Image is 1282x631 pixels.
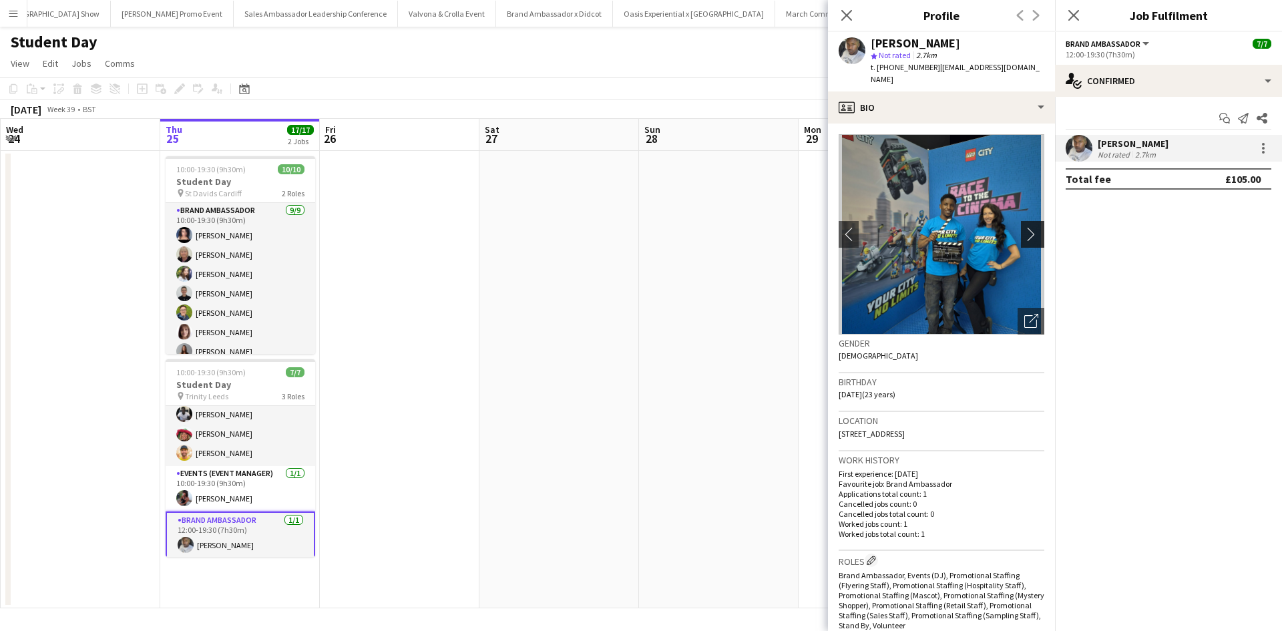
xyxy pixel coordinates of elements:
[4,131,23,146] span: 24
[288,136,313,146] div: 2 Jobs
[66,55,97,72] a: Jobs
[282,391,304,401] span: 3 Roles
[642,131,660,146] span: 28
[11,103,41,116] div: [DATE]
[802,131,821,146] span: 29
[839,454,1044,466] h3: Work history
[166,176,315,188] h3: Student Day
[11,32,97,52] h1: Student Day
[485,124,499,136] span: Sat
[839,554,1044,568] h3: Roles
[99,55,140,72] a: Comms
[839,337,1044,349] h3: Gender
[839,529,1044,539] p: Worked jobs total count: 1
[839,134,1044,335] img: Crew avatar or photo
[166,203,315,403] app-card-role: Brand Ambassador9/910:00-19:30 (9h30m)[PERSON_NAME][PERSON_NAME][PERSON_NAME][PERSON_NAME][PERSON...
[839,479,1044,489] p: Favourite job: Brand Ambassador
[775,1,863,27] button: March Commission
[1018,308,1044,335] div: Open photos pop-in
[871,37,960,49] div: [PERSON_NAME]
[483,131,499,146] span: 27
[185,188,242,198] span: St Davids Cardiff
[839,376,1044,388] h3: Birthday
[839,429,905,439] span: [STREET_ADDRESS]
[496,1,613,27] button: Brand Ambassador x Didcot
[325,124,336,136] span: Fri
[83,104,96,114] div: BST
[398,1,496,27] button: Valvona & Crolla Event
[644,124,660,136] span: Sun
[913,50,939,60] span: 2.7km
[1066,39,1151,49] button: Brand Ambassador
[1098,138,1168,150] div: [PERSON_NAME]
[282,188,304,198] span: 2 Roles
[105,57,135,69] span: Comms
[44,104,77,114] span: Week 39
[839,519,1044,529] p: Worked jobs count: 1
[11,57,29,69] span: View
[234,1,398,27] button: Sales Ambassador Leadership Conference
[839,389,895,399] span: [DATE] (23 years)
[839,469,1044,479] p: First experience: [DATE]
[1066,172,1111,186] div: Total fee
[5,55,35,72] a: View
[804,124,821,136] span: Mon
[879,50,911,60] span: Not rated
[111,1,234,27] button: [PERSON_NAME] Promo Event
[164,131,182,146] span: 25
[828,91,1055,124] div: Bio
[1225,172,1261,186] div: £105.00
[278,164,304,174] span: 10/10
[1066,49,1271,59] div: 12:00-19:30 (7h30m)
[1132,150,1158,160] div: 2.7km
[839,415,1044,427] h3: Location
[166,359,315,557] app-job-card: 10:00-19:30 (9h30m)7/7Student Day Trinity Leeds3 Roles10:00-19:30 (9h30m)[PERSON_NAME][PERSON_NAM...
[166,379,315,391] h3: Student Day
[839,509,1044,519] p: Cancelled jobs total count: 0
[166,511,315,560] app-card-role: Brand Ambassador1/112:00-19:30 (7h30m)[PERSON_NAME]
[1098,150,1132,160] div: Not rated
[839,499,1044,509] p: Cancelled jobs count: 0
[871,62,1040,84] span: | [EMAIL_ADDRESS][DOMAIN_NAME]
[613,1,775,27] button: Oasis Experiential x [GEOGRAPHIC_DATA]
[1055,7,1282,24] h3: Job Fulfilment
[176,367,246,377] span: 10:00-19:30 (9h30m)
[43,57,58,69] span: Edit
[166,124,182,136] span: Thu
[871,62,940,72] span: t. [PHONE_NUMBER]
[1055,65,1282,97] div: Confirmed
[287,125,314,135] span: 17/17
[1253,39,1271,49] span: 7/7
[71,57,91,69] span: Jobs
[166,156,315,354] app-job-card: 10:00-19:30 (9h30m)10/10Student Day St Davids Cardiff2 RolesBrand Ambassador9/910:00-19:30 (9h30m...
[286,367,304,377] span: 7/7
[185,391,228,401] span: Trinity Leeds
[828,7,1055,24] h3: Profile
[839,351,918,361] span: [DEMOGRAPHIC_DATA]
[176,164,246,174] span: 10:00-19:30 (9h30m)
[839,570,1044,630] span: Brand Ambassador, Events (DJ), Promotional Staffing (Flyering Staff), Promotional Staffing (Hospi...
[6,124,23,136] span: Wed
[37,55,63,72] a: Edit
[166,466,315,511] app-card-role: Events (Event Manager)1/110:00-19:30 (9h30m)[PERSON_NAME]
[323,131,336,146] span: 26
[839,489,1044,499] p: Applications total count: 1
[1066,39,1140,49] span: Brand Ambassador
